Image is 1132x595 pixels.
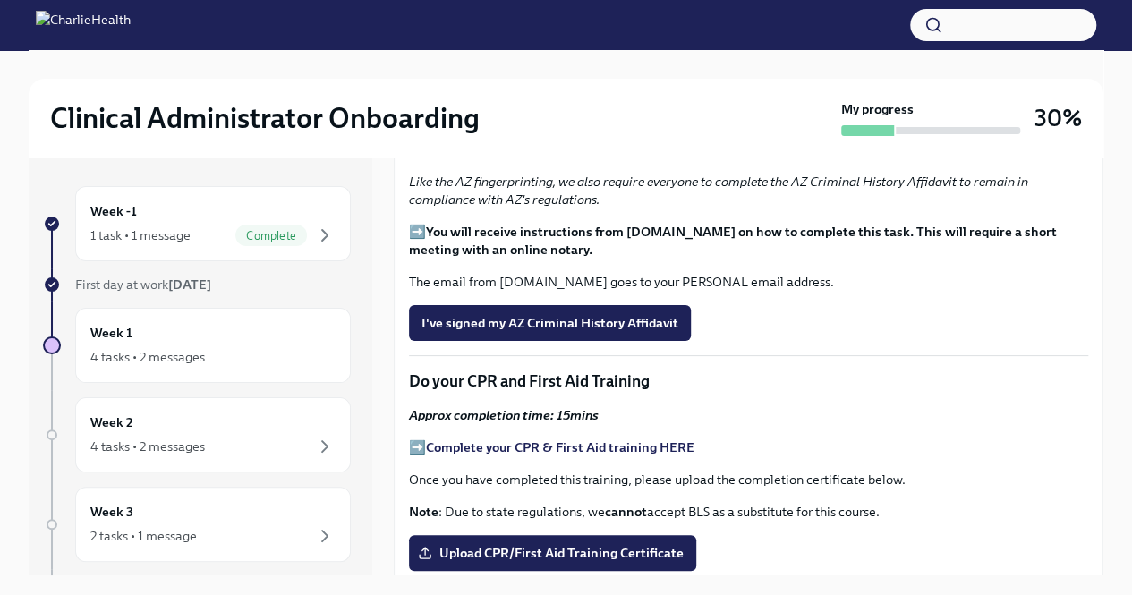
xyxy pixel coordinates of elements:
[409,273,1088,291] p: The email from [DOMAIN_NAME] goes to your PERSONAL email address.
[50,100,480,136] h2: Clinical Administrator Onboarding
[90,348,205,366] div: 4 tasks • 2 messages
[409,223,1088,259] p: ➡️
[1034,102,1082,134] h3: 30%
[421,544,684,562] span: Upload CPR/First Aid Training Certificate
[43,397,351,472] a: Week 24 tasks • 2 messages
[90,438,205,455] div: 4 tasks • 2 messages
[409,438,1088,456] p: ➡️
[90,412,133,432] h6: Week 2
[90,323,132,343] h6: Week 1
[43,308,351,383] a: Week 14 tasks • 2 messages
[90,527,197,545] div: 2 tasks • 1 message
[43,487,351,562] a: Week 32 tasks • 1 message
[409,305,691,341] button: I've signed my AZ Criminal History Affidavit
[841,100,914,118] strong: My progress
[409,407,599,423] strong: Approx completion time: 15mins
[43,276,351,293] a: First day at work[DATE]
[409,174,1028,208] em: Like the AZ fingerprinting, we also require everyone to complete the AZ Criminal History Affidavi...
[36,11,131,39] img: CharlieHealth
[43,186,351,261] a: Week -11 task • 1 messageComplete
[409,471,1088,489] p: Once you have completed this training, please upload the completion certificate below.
[409,370,1088,392] p: Do your CPR and First Aid Training
[421,314,678,332] span: I've signed my AZ Criminal History Affidavit
[90,226,191,244] div: 1 task • 1 message
[409,535,696,571] label: Upload CPR/First Aid Training Certificate
[168,276,211,293] strong: [DATE]
[409,224,1057,258] strong: You will receive instructions from [DOMAIN_NAME] on how to complete this task. This will require ...
[605,504,647,520] strong: cannot
[235,229,307,242] span: Complete
[90,201,137,221] h6: Week -1
[75,276,211,293] span: First day at work
[409,504,438,520] strong: Note
[409,503,1088,521] p: : Due to state regulations, we accept BLS as a substitute for this course.
[426,439,694,455] a: Complete your CPR & First Aid training HERE
[90,502,133,522] h6: Week 3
